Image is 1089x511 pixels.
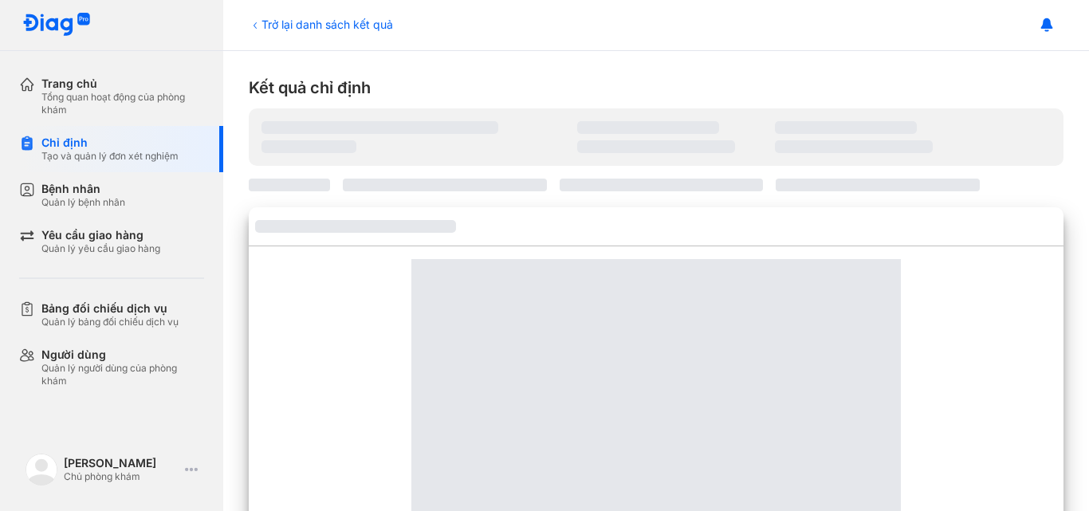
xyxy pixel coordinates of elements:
div: Tạo và quản lý đơn xét nghiệm [41,150,179,163]
div: Trở lại danh sách kết quả [249,16,393,33]
div: Quản lý người dùng của phòng khám [41,362,204,387]
div: Kết quả chỉ định [249,77,1063,99]
div: Chỉ định [41,136,179,150]
div: Quản lý bảng đối chiếu dịch vụ [41,316,179,328]
div: Quản lý bệnh nhân [41,196,125,209]
div: Người dùng [41,348,204,362]
div: Chủ phòng khám [64,470,179,483]
div: Trang chủ [41,77,204,91]
div: Tổng quan hoạt động của phòng khám [41,91,204,116]
div: Bảng đối chiếu dịch vụ [41,301,179,316]
div: Bệnh nhân [41,182,125,196]
div: Quản lý yêu cầu giao hàng [41,242,160,255]
img: logo [26,454,57,485]
div: Yêu cầu giao hàng [41,228,160,242]
img: logo [22,13,91,37]
div: [PERSON_NAME] [64,456,179,470]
